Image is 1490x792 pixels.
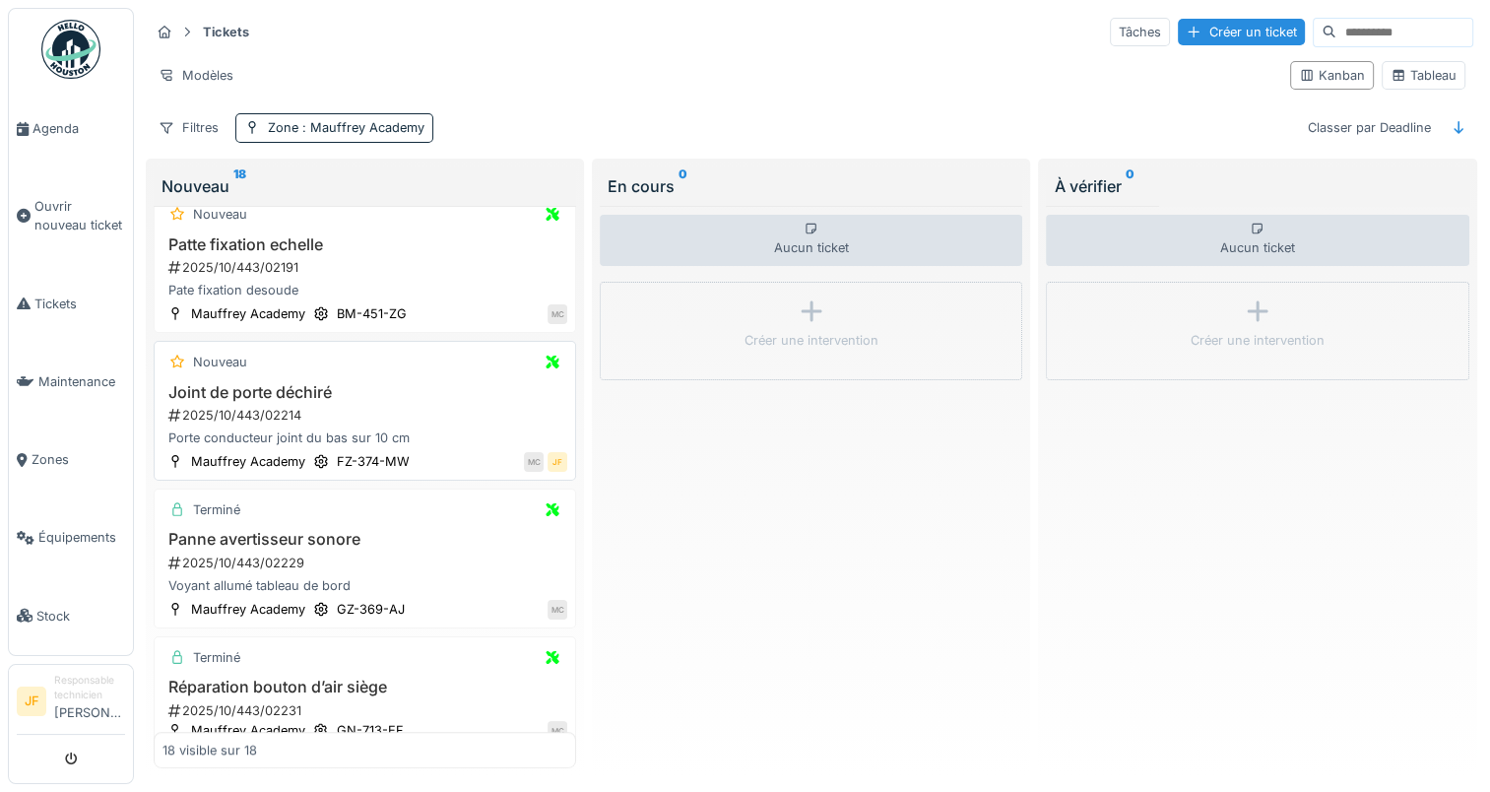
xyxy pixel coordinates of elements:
[17,673,125,735] a: JF Responsable technicien[PERSON_NAME]
[548,452,567,472] div: JF
[162,383,567,402] h3: Joint de porte déchiré
[548,721,567,741] div: MC
[162,174,568,198] div: Nouveau
[337,721,404,740] div: GN-713-EF
[34,197,125,234] span: Ouvrir nouveau ticket
[298,120,424,135] span: : Mauffrey Academy
[1125,174,1134,198] sup: 0
[193,205,247,224] div: Nouveau
[166,406,567,425] div: 2025/10/443/02214
[191,304,305,323] div: Mauffrey Academy
[9,421,133,498] a: Zones
[337,304,407,323] div: BM-451-ZG
[193,648,240,667] div: Terminé
[548,304,567,324] div: MC
[162,530,567,549] h3: Panne avertisseur sonore
[38,372,125,391] span: Maintenance
[54,673,125,730] li: [PERSON_NAME]
[162,429,567,447] div: Porte conducteur joint du bas sur 10 cm
[41,20,100,79] img: Badge_color-CXgf-gQk.svg
[36,607,125,626] span: Stock
[166,701,567,720] div: 2025/10/443/02231
[9,343,133,421] a: Maintenance
[745,331,878,350] div: Créer une intervention
[191,452,305,471] div: Mauffrey Academy
[1299,66,1365,85] div: Kanban
[9,265,133,343] a: Tickets
[1299,113,1440,142] div: Classer par Deadline
[34,295,125,313] span: Tickets
[1046,215,1468,266] div: Aucun ticket
[268,118,424,137] div: Zone
[193,353,247,371] div: Nouveau
[524,452,544,472] div: MC
[54,673,125,703] div: Responsable technicien
[32,450,125,469] span: Zones
[162,678,567,696] h3: Réparation bouton d’air siège
[38,528,125,547] span: Équipements
[166,258,567,277] div: 2025/10/443/02191
[162,741,257,759] div: 18 visible sur 18
[162,235,567,254] h3: Patte fixation echelle
[9,498,133,576] a: Équipements
[166,554,567,572] div: 2025/10/443/02229
[1054,174,1460,198] div: À vérifier
[17,687,46,716] li: JF
[1391,66,1457,85] div: Tableau
[191,600,305,619] div: Mauffrey Academy
[337,600,405,619] div: GZ-369-AJ
[162,281,567,299] div: Pate fixation desoude
[600,215,1022,266] div: Aucun ticket
[548,600,567,620] div: MC
[162,576,567,595] div: Voyant allumé tableau de bord
[9,167,133,264] a: Ouvrir nouveau ticket
[1191,331,1325,350] div: Créer une intervention
[9,90,133,167] a: Agenda
[193,500,240,519] div: Terminé
[1110,18,1170,46] div: Tâches
[32,119,125,138] span: Agenda
[679,174,687,198] sup: 0
[191,721,305,740] div: Mauffrey Academy
[150,113,227,142] div: Filtres
[195,23,257,41] strong: Tickets
[337,452,410,471] div: FZ-374-MW
[233,174,246,198] sup: 18
[1178,19,1305,45] div: Créer un ticket
[608,174,1014,198] div: En cours
[9,577,133,655] a: Stock
[150,61,242,90] div: Modèles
